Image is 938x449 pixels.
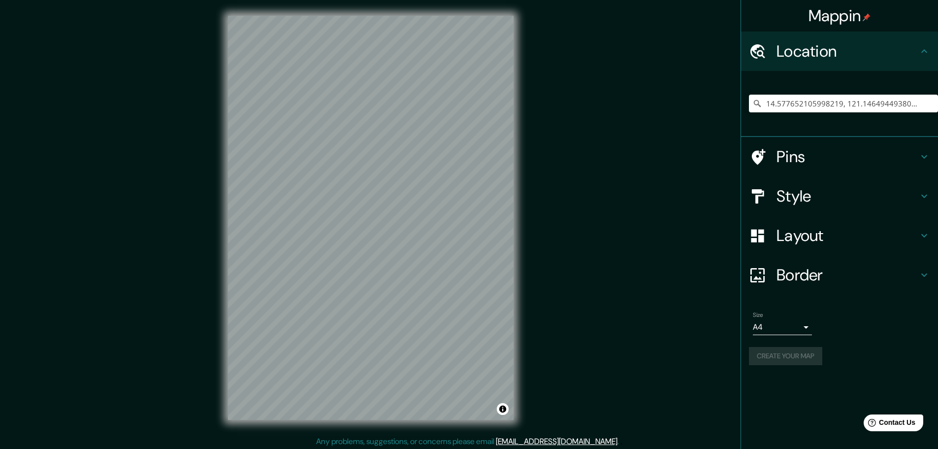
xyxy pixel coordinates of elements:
[741,255,938,295] div: Border
[316,436,619,448] p: Any problems, suggestions, or concerns please email .
[228,16,514,420] canvas: Map
[496,436,617,447] a: [EMAIL_ADDRESS][DOMAIN_NAME]
[776,265,918,285] h4: Border
[753,311,763,319] label: Size
[741,32,938,71] div: Location
[776,186,918,206] h4: Style
[749,95,938,112] input: Pick your city or area
[776,41,918,61] h4: Location
[850,411,927,438] iframe: Help widget launcher
[619,436,620,448] div: .
[809,6,871,26] h4: Mappin
[776,147,918,167] h4: Pins
[863,13,871,21] img: pin-icon.png
[741,216,938,255] div: Layout
[741,137,938,176] div: Pins
[620,436,622,448] div: .
[497,403,509,415] button: Toggle attribution
[776,226,918,245] h4: Layout
[741,176,938,216] div: Style
[753,319,812,335] div: A4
